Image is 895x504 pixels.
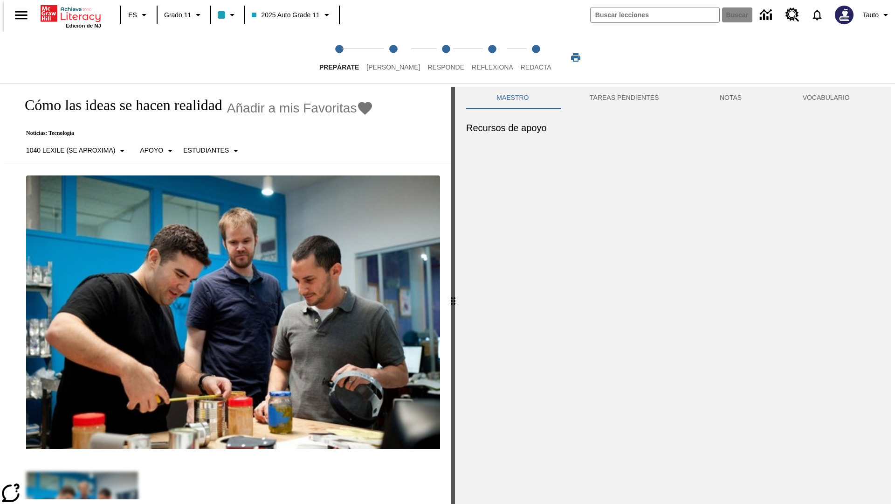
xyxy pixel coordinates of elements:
button: VOCABULARIO [772,87,880,109]
button: Tipo de apoyo, Apoyo [136,142,179,159]
span: Grado 11 [164,10,191,20]
span: Edición de NJ [66,23,101,28]
button: Redacta step 5 of 5 [513,32,559,83]
button: Maestro [466,87,559,109]
div: reading [4,87,451,499]
button: Seleccione Lexile, 1040 Lexile (Se aproxima) [22,142,131,159]
button: Reflexiona step 4 of 5 [464,32,521,83]
p: Apoyo [140,146,163,155]
span: Añadir a mis Favoritas [227,101,357,116]
p: 1040 Lexile (Se aproxima) [26,146,115,155]
div: Pulsa la tecla de intro o la barra espaciadora y luego presiona las flechas de derecha e izquierd... [451,87,455,504]
div: activity [455,87,891,504]
img: Avatar [835,6,854,24]
button: Seleccionar estudiante [179,142,245,159]
button: NOTAS [689,87,772,109]
span: 2025 Auto Grade 11 [252,10,319,20]
button: Abrir el menú lateral [7,1,35,29]
a: Centro de información [754,2,780,28]
button: El color de la clase es azul claro. Cambiar el color de la clase. [214,7,241,23]
p: Noticias: Tecnología [15,130,373,137]
input: Buscar campo [591,7,719,22]
div: Instructional Panel Tabs [466,87,880,109]
button: Lee step 2 of 5 [359,32,427,83]
span: Prepárate [319,63,359,71]
div: Portada [41,3,101,28]
button: Responde step 3 of 5 [420,32,472,83]
span: [PERSON_NAME] [366,63,420,71]
button: Grado: Grado 11, Elige un grado [160,7,207,23]
span: Reflexiona [472,63,513,71]
img: El fundador de Quirky, Ben Kaufman prueba un nuevo producto con un compañero de trabajo, Gaz Brow... [26,175,440,449]
h1: Cómo las ideas se hacen realidad [15,97,222,114]
button: Escoja un nuevo avatar [829,3,859,27]
button: Imprimir [561,49,591,66]
button: Perfil/Configuración [859,7,895,23]
span: Responde [427,63,464,71]
p: Estudiantes [183,146,229,155]
button: Añadir a mis Favoritas - Cómo las ideas se hacen realidad [227,100,374,116]
span: Tauto [863,10,879,20]
span: Redacta [521,63,551,71]
button: Prepárate step 1 of 5 [312,32,366,83]
button: Clase: 2025 Auto Grade 11, Selecciona una clase [248,7,336,23]
h6: Recursos de apoyo [466,120,880,135]
button: TAREAS PENDIENTES [559,87,689,109]
a: Notificaciones [805,3,829,27]
a: Centro de recursos, Se abrirá en una pestaña nueva. [780,2,805,28]
button: Lenguaje: ES, Selecciona un idioma [124,7,154,23]
span: ES [128,10,137,20]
